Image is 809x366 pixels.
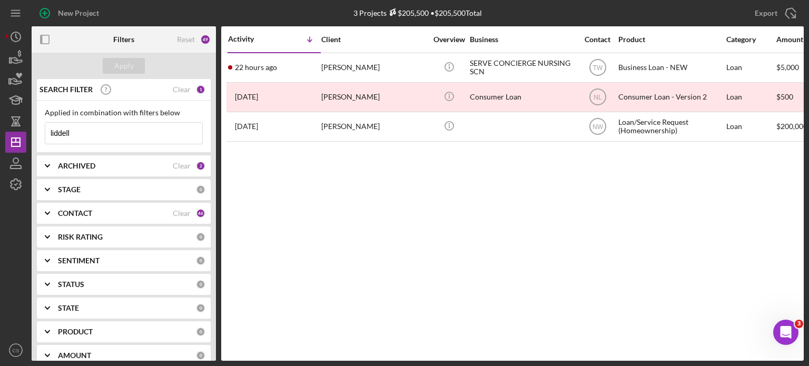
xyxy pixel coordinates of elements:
[755,3,777,24] div: Export
[618,35,724,44] div: Product
[196,161,205,171] div: 2
[196,327,205,337] div: 0
[103,58,145,74] button: Apply
[177,35,195,44] div: Reset
[235,63,277,72] time: 2025-09-30 14:43
[321,113,427,141] div: [PERSON_NAME]
[196,303,205,313] div: 0
[196,256,205,265] div: 0
[321,54,427,82] div: [PERSON_NAME]
[470,35,575,44] div: Business
[196,85,205,94] div: 1
[618,54,724,82] div: Business Loan - NEW
[594,94,602,101] text: NL
[40,85,93,94] b: SEARCH FILTER
[173,209,191,217] div: Clear
[228,35,274,43] div: Activity
[196,232,205,242] div: 0
[58,328,93,336] b: PRODUCT
[618,113,724,141] div: Loan/Service Request (Homeownership)
[773,320,798,345] iframe: Intercom live chat
[726,35,775,44] div: Category
[58,304,79,312] b: STATE
[114,58,134,74] div: Apply
[113,35,134,44] b: Filters
[795,320,803,328] span: 3
[58,280,84,289] b: STATUS
[235,93,258,101] time: 2024-05-14 17:52
[470,54,575,82] div: SERVE CONCIERGE NURSING SCN
[726,83,775,111] div: Loan
[173,162,191,170] div: Clear
[593,64,603,72] text: TW
[429,35,469,44] div: Overview
[58,209,92,217] b: CONTACT
[726,113,775,141] div: Loan
[58,351,91,360] b: AMOUNT
[58,162,95,170] b: ARCHIVED
[58,233,103,241] b: RISK RATING
[196,209,205,218] div: 46
[353,8,482,17] div: 3 Projects • $205,500 Total
[776,122,807,131] span: $200,000
[235,122,258,131] time: 2024-01-09 22:12
[387,8,429,17] div: $205,500
[196,351,205,360] div: 0
[12,348,19,353] text: CS
[618,83,724,111] div: Consumer Loan - Version 2
[58,185,81,194] b: STAGE
[200,34,211,45] div: 49
[58,3,99,24] div: New Project
[32,3,110,24] button: New Project
[173,85,191,94] div: Clear
[744,3,804,24] button: Export
[726,54,775,82] div: Loan
[196,185,205,194] div: 0
[196,280,205,289] div: 0
[321,35,427,44] div: Client
[5,340,26,361] button: CS
[578,35,617,44] div: Contact
[593,123,604,131] text: NW
[470,83,575,111] div: Consumer Loan
[58,256,100,265] b: SENTIMENT
[45,108,203,117] div: Applied in combination with filters below
[321,83,427,111] div: [PERSON_NAME]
